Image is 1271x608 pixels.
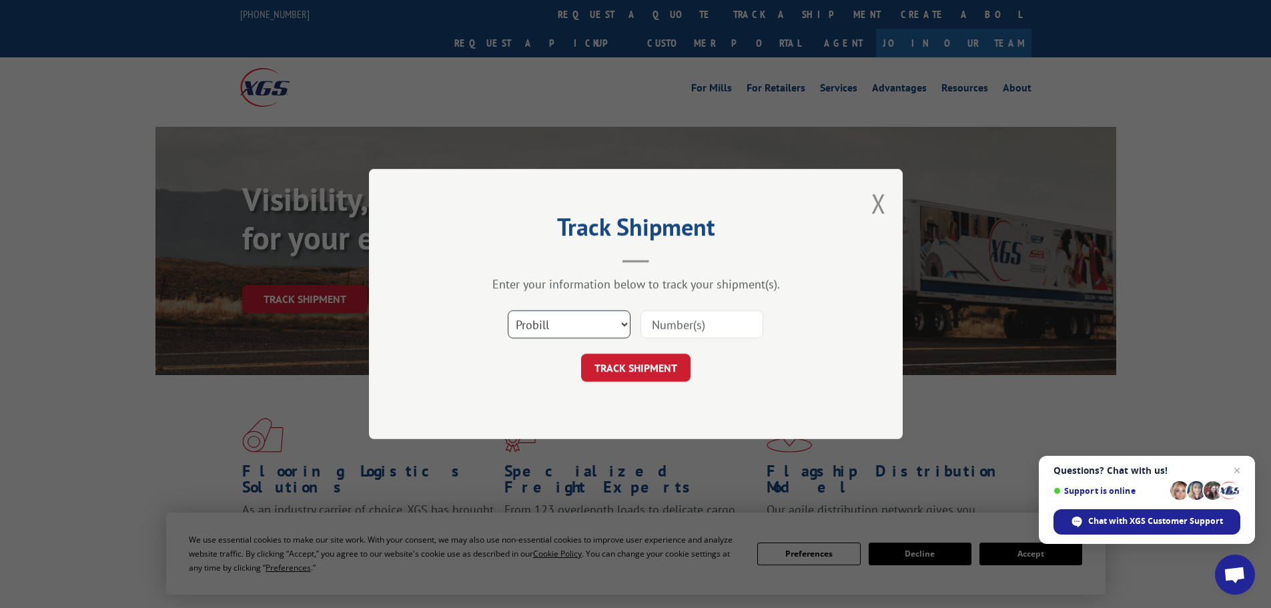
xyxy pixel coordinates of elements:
[1053,509,1240,535] div: Chat with XGS Customer Support
[1215,555,1255,595] div: Open chat
[581,354,691,382] button: TRACK SHIPMENT
[871,186,886,221] button: Close modal
[1088,515,1223,527] span: Chat with XGS Customer Support
[1053,486,1166,496] span: Support is online
[436,218,836,243] h2: Track Shipment
[1229,463,1245,479] span: Close chat
[1053,465,1240,476] span: Questions? Chat with us!
[641,310,763,338] input: Number(s)
[436,276,836,292] div: Enter your information below to track your shipment(s).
